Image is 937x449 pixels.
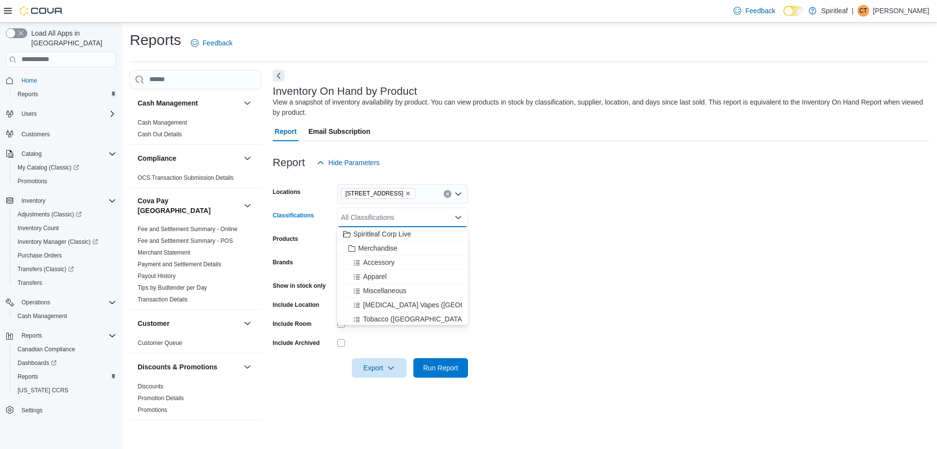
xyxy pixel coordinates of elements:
button: Discounts & Promotions [242,361,253,373]
span: Settings [21,406,42,414]
a: Canadian Compliance [14,343,79,355]
a: Reports [14,88,42,100]
h3: Compliance [138,153,176,163]
nav: Complex example [6,69,116,443]
a: Feedback [730,1,779,21]
span: Cash Out Details [138,130,182,138]
a: Adjustments (Classic) [10,208,120,221]
button: Customers [2,127,120,141]
span: Reports [14,371,116,383]
label: Products [273,235,298,243]
h3: Discounts & Promotions [138,362,217,372]
span: Email Subscription [308,122,370,141]
span: Transaction Details [138,296,187,303]
span: Customer Queue [138,339,182,347]
span: Cash Management [14,310,116,322]
span: Transfers [14,277,116,289]
span: Catalog [18,148,116,160]
a: Dashboards [14,357,61,369]
a: Transaction Details [138,296,187,303]
label: Include Room [273,320,311,328]
a: Reports [14,371,42,383]
span: Reports [18,330,116,342]
button: Transfers [10,276,120,290]
button: Catalog [18,148,45,160]
button: Next [273,70,285,82]
span: Operations [21,299,50,306]
button: Inventory Count [10,221,120,235]
button: Settings [2,403,120,417]
button: Spiritleaf Corp Live [337,227,468,241]
button: Hide Parameters [313,153,384,172]
span: Inventory Count [14,222,116,234]
span: Reports [18,90,38,98]
span: Transfers [18,279,42,287]
div: Chloe T [857,5,869,17]
a: Customer Queue [138,340,182,346]
button: Compliance [138,153,240,163]
a: Merchant Statement [138,249,190,256]
label: Locations [273,188,301,196]
a: Payment and Settlement Details [138,261,221,268]
h3: Inventory On Hand by Product [273,86,417,97]
a: Promotions [138,406,167,413]
span: Transfers (Classic) [18,265,74,273]
button: Users [2,107,120,121]
span: Run Report [423,363,458,373]
p: Spiritleaf [821,5,848,17]
span: Merchandise [358,243,397,253]
span: [US_STATE] CCRS [18,386,68,394]
button: Reports [10,87,120,101]
a: Cash Management [138,119,187,126]
a: [US_STATE] CCRS [14,385,72,396]
button: Compliance [242,152,253,164]
span: Adjustments (Classic) [14,209,116,220]
span: Transfers (Classic) [14,263,116,275]
span: Users [21,110,37,118]
span: Reports [21,332,42,340]
button: Reports [18,330,46,342]
a: OCS Transaction Submission Details [138,174,234,181]
span: Catalog [21,150,41,158]
span: Reports [18,373,38,381]
button: Accessory [337,256,468,270]
button: Export [352,358,407,378]
label: Show in stock only [273,282,326,290]
div: Discounts & Promotions [130,381,261,420]
span: OCS Transaction Submission Details [138,174,234,182]
h3: Cova Pay [GEOGRAPHIC_DATA] [138,196,240,215]
a: Payout History [138,273,176,279]
a: Cash Management [14,310,71,322]
label: Include Archived [273,339,320,347]
a: Settings [18,405,46,416]
span: Load All Apps in [GEOGRAPHIC_DATA] [27,28,116,48]
button: Remove 501 - Spiritleaf Wellington St W (Ottawa) from selection in this group [405,191,411,196]
span: Home [21,77,37,85]
span: Customers [18,128,116,140]
span: Operations [18,297,116,308]
span: Washington CCRS [14,385,116,396]
a: Inventory Count [14,222,63,234]
div: Customer [130,337,261,353]
a: Dashboards [10,356,120,370]
span: Spiritleaf Corp Live [353,229,411,239]
button: Cash Management [10,309,120,323]
button: Reports [10,370,120,384]
button: Home [2,73,120,87]
span: Accessory [363,257,395,267]
span: Export [358,358,401,378]
a: Fee and Settlement Summary - POS [138,237,233,244]
span: Payment and Settlement Details [138,260,221,268]
span: Purchase Orders [14,250,116,261]
span: Inventory Count [18,224,59,232]
span: Apparel [363,272,387,281]
span: Feedback [745,6,775,16]
p: [PERSON_NAME] [873,5,929,17]
a: Inventory Manager (Classic) [10,235,120,249]
button: [US_STATE] CCRS [10,384,120,397]
span: Dashboards [18,359,57,367]
span: [MEDICAL_DATA] Vapes ([GEOGRAPHIC_DATA]) [363,300,517,310]
span: Tips by Budtender per Day [138,284,207,292]
span: Home [18,74,116,86]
